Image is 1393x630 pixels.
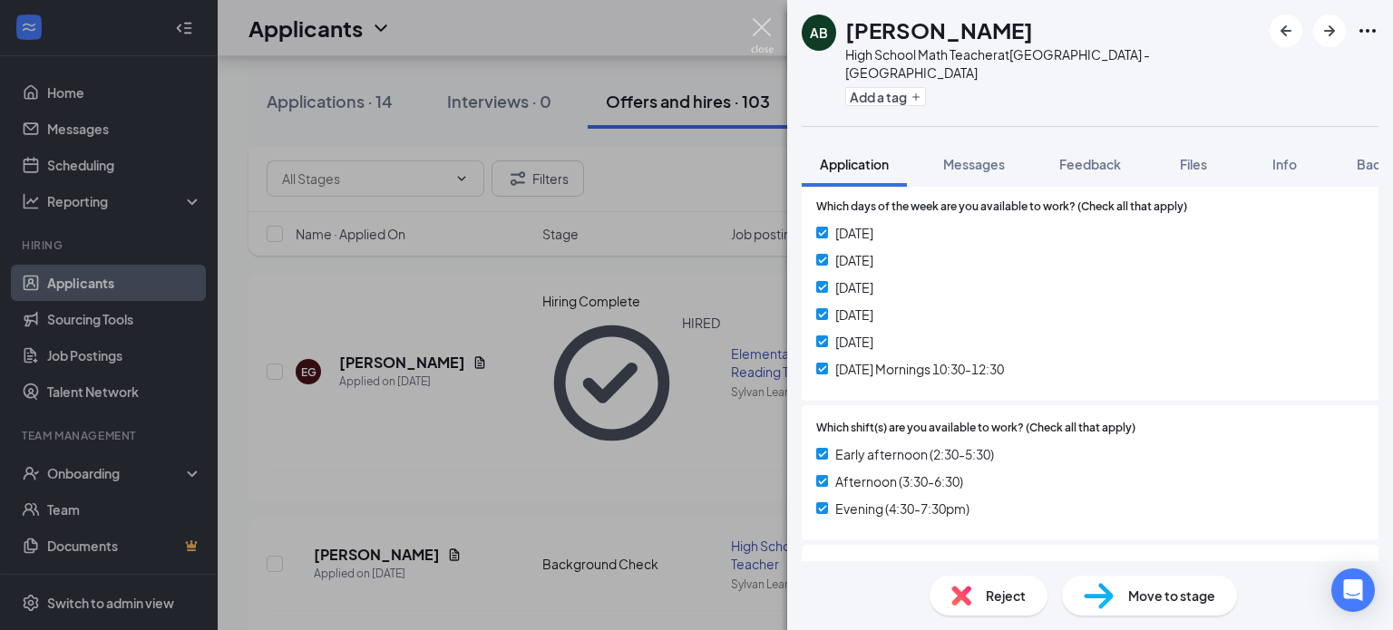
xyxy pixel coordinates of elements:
[810,24,828,42] div: AB
[845,45,1261,82] div: High School Math Teacher at [GEOGRAPHIC_DATA] - [GEOGRAPHIC_DATA]
[835,359,1004,379] span: [DATE] Mornings 10:30-12:30
[943,156,1005,172] span: Messages
[835,499,969,519] span: Evening (4:30-7:30pm)
[820,156,889,172] span: Application
[816,420,1135,437] span: Which shift(s) are you available to work? (Check all that apply)
[1319,20,1340,42] svg: ArrowRight
[1272,156,1297,172] span: Info
[1357,20,1378,42] svg: Ellipses
[816,199,1187,216] span: Which days of the week are you available to work? (Check all that apply)
[1331,568,1375,612] div: Open Intercom Messenger
[1313,15,1346,47] button: ArrowRight
[835,277,873,297] span: [DATE]
[845,15,1033,45] h1: [PERSON_NAME]
[986,586,1026,606] span: Reject
[835,332,873,352] span: [DATE]
[835,471,963,491] span: Afternoon (3:30-6:30)
[1059,156,1121,172] span: Feedback
[816,559,975,577] span: Total Hours Available Per Week
[835,223,873,243] span: [DATE]
[1275,20,1297,42] svg: ArrowLeftNew
[1270,15,1302,47] button: ArrowLeftNew
[1180,156,1207,172] span: Files
[835,444,994,464] span: Early afternoon (2:30-5:30)
[911,92,921,102] svg: Plus
[1128,586,1215,606] span: Move to stage
[835,250,873,270] span: [DATE]
[835,305,873,325] span: [DATE]
[845,87,926,106] button: PlusAdd a tag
